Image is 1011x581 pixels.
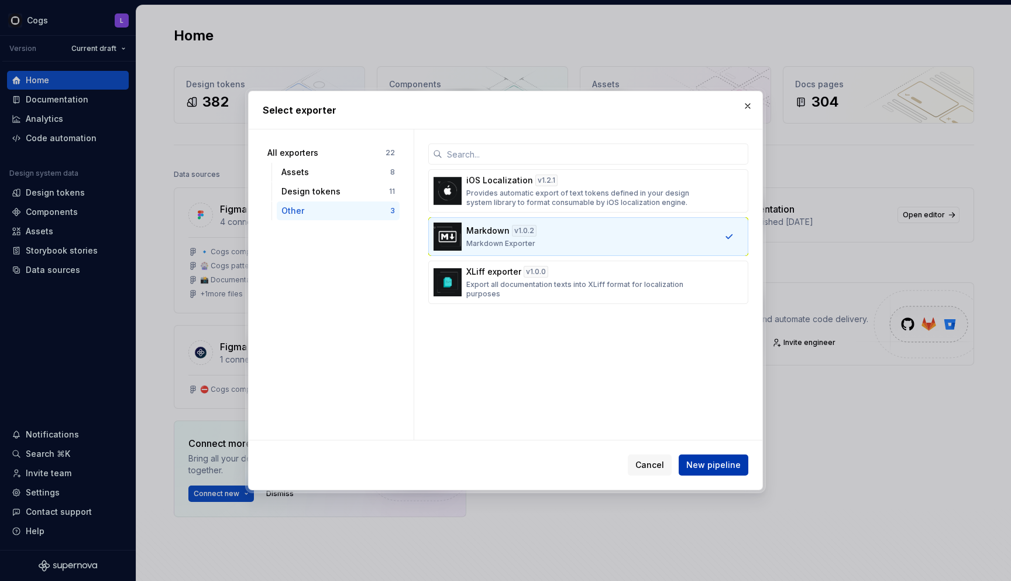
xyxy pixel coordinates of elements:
[281,166,390,178] div: Assets
[428,261,748,304] button: XLiff exporterv1.0.0Export all documentation texts into XLiff format for localization purposes
[524,266,548,278] div: v 1.0.0
[466,189,703,207] p: Provides automatic export of text tokens defined in your design system library to format consumab...
[263,143,400,162] button: All exporters22
[535,175,558,186] div: v 1.2.1
[628,454,672,476] button: Cancel
[389,187,395,196] div: 11
[428,217,748,256] button: Markdownv1.0.2Markdown Exporter
[281,186,389,197] div: Design tokens
[466,280,703,299] p: Export all documentation texts into XLiff format for localization purposes
[466,175,533,186] p: iOS Localization
[281,205,390,217] div: Other
[263,103,748,117] h2: Select exporter
[466,225,510,237] p: Markdown
[512,225,537,237] div: v 1.0.2
[442,143,748,165] input: Search...
[686,459,741,471] span: New pipeline
[390,168,395,177] div: 8
[679,454,748,476] button: New pipeline
[267,147,386,159] div: All exporters
[466,266,521,278] p: XLiff exporter
[277,201,400,220] button: Other3
[428,169,748,213] button: iOS Localizationv1.2.1Provides automatic export of text tokens defined in your design system libr...
[466,239,535,248] p: Markdown Exporter
[277,163,400,182] button: Assets8
[390,206,395,216] div: 3
[277,182,400,201] button: Design tokens11
[635,459,664,471] span: Cancel
[386,148,395,158] div: 22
